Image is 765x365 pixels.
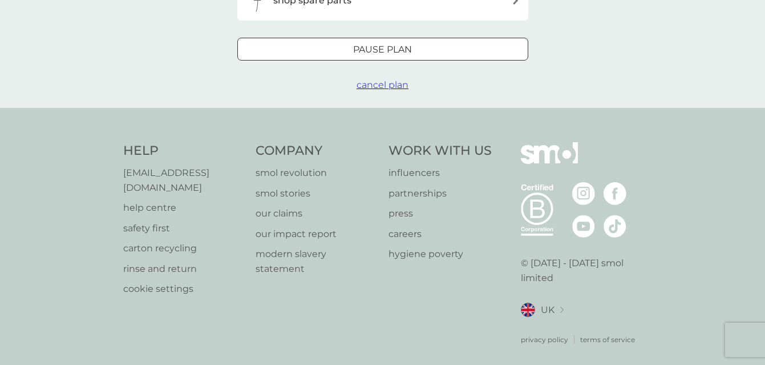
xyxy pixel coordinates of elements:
[604,182,626,205] img: visit the smol Facebook page
[256,142,377,160] h4: Company
[388,186,492,201] a: partnerships
[237,38,528,61] button: Pause plan
[572,215,595,238] img: visit the smol Youtube page
[357,79,408,90] span: cancel plan
[521,256,642,285] p: © [DATE] - [DATE] smol limited
[388,247,492,262] a: hygiene poverty
[123,142,245,160] h4: Help
[123,166,245,195] a: [EMAIL_ADDRESS][DOMAIN_NAME]
[521,303,535,317] img: UK flag
[123,200,245,215] a: help centre
[388,227,492,242] a: careers
[357,78,408,93] button: cancel plan
[572,182,595,205] img: visit the smol Instagram page
[256,186,377,201] a: smol stories
[388,206,492,221] a: press
[560,307,564,313] img: select a new location
[256,227,377,242] a: our impact report
[604,215,626,238] img: visit the smol Tiktok page
[388,142,492,160] h4: Work With Us
[256,166,377,181] a: smol revolution
[123,241,245,256] a: carton recycling
[353,42,412,57] p: Pause plan
[256,247,377,276] a: modern slavery statement
[541,303,554,318] span: UK
[256,206,377,221] a: our claims
[521,334,568,345] a: privacy policy
[123,262,245,276] a: rinse and return
[521,142,578,181] img: smol
[580,334,635,345] a: terms of service
[388,166,492,181] a: influencers
[123,282,245,296] a: cookie settings
[123,221,245,236] a: safety first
